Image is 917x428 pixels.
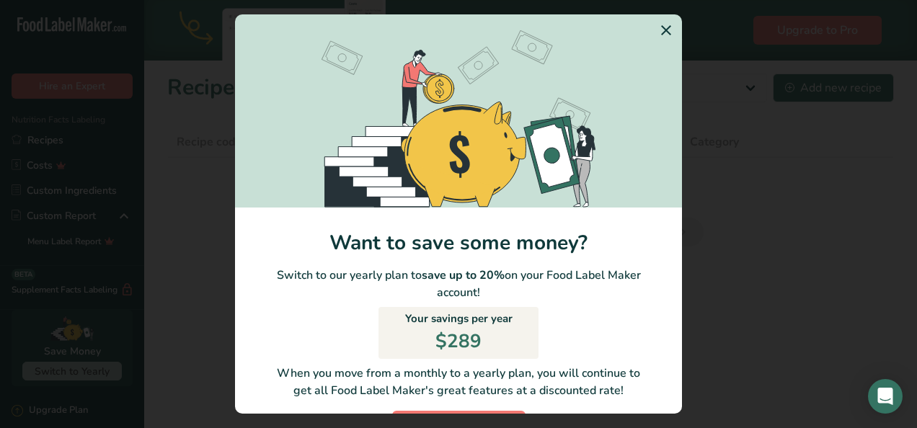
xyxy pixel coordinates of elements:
p: Your savings per year [405,311,513,327]
p: $289 [435,327,482,355]
b: save up to 20% [422,267,505,283]
p: Switch to our yearly plan to on your Food Label Maker account! [235,267,682,301]
p: When you move from a monthly to a yearly plan, you will continue to get all Food Label Maker's gr... [247,365,670,399]
div: Open Intercom Messenger [868,379,903,414]
h1: Want to save some money? [235,231,682,255]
